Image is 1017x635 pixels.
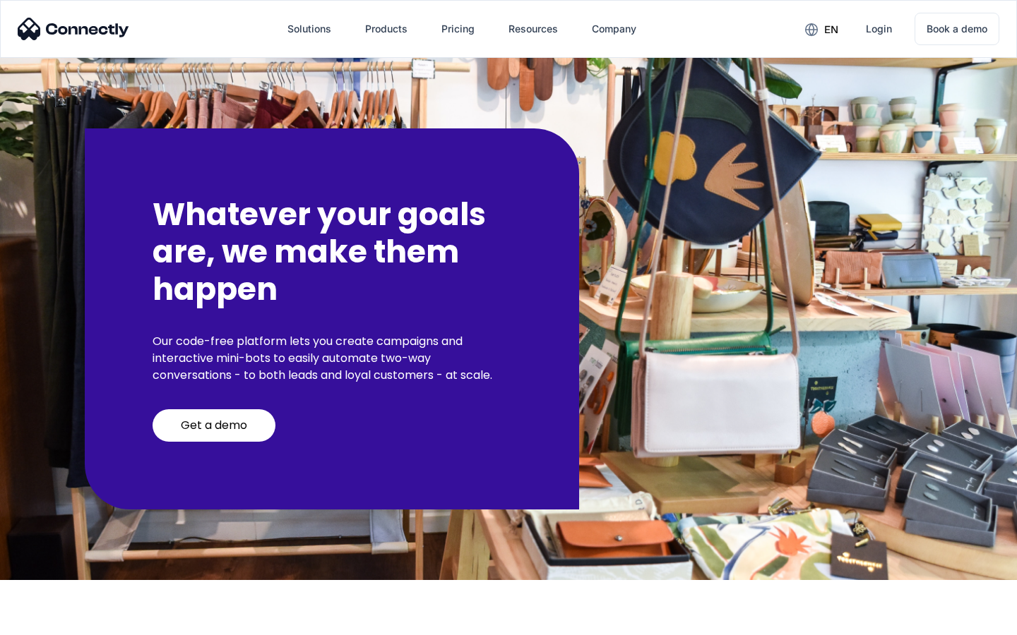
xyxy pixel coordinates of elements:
[354,12,419,46] div: Products
[855,12,903,46] a: Login
[794,18,849,40] div: en
[866,19,892,39] div: Login
[153,409,275,442] a: Get a demo
[153,333,511,384] p: Our code-free platform lets you create campaigns and interactive mini-bots to easily automate two...
[181,418,247,433] div: Get a demo
[153,196,511,308] h2: Whatever your goals are, we make them happen
[18,18,129,40] img: Connectly Logo
[824,20,838,40] div: en
[581,12,648,46] div: Company
[441,19,475,39] div: Pricing
[365,19,408,39] div: Products
[509,19,558,39] div: Resources
[592,19,636,39] div: Company
[497,12,569,46] div: Resources
[14,610,85,630] aside: Language selected: English
[915,13,999,45] a: Book a demo
[287,19,331,39] div: Solutions
[28,610,85,630] ul: Language list
[276,12,343,46] div: Solutions
[430,12,486,46] a: Pricing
